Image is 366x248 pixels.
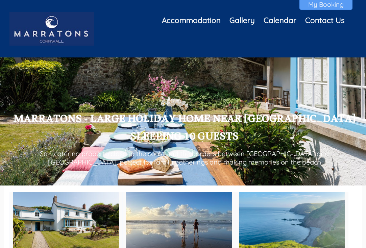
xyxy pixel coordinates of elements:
[162,16,221,25] a: Accommodation
[305,16,345,25] a: Contact Us
[229,16,255,25] a: Gallery
[264,16,296,25] a: Calendar
[9,12,94,46] img: Marratons
[9,113,359,148] h2: Marratons - Large holiday home near [GEOGRAPHIC_DATA] sleeping 10 guests
[9,149,359,166] p: Self-catering property close to the coast and the borders between [GEOGRAPHIC_DATA] and [GEOGRAPH...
